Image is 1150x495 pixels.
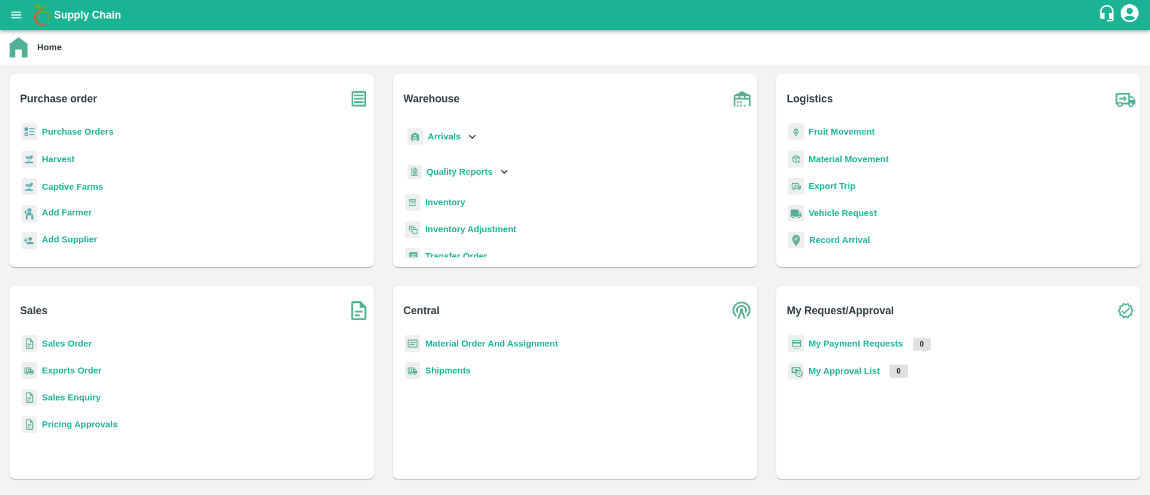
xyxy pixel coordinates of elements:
img: fruit [788,123,804,141]
img: sales [22,416,37,433]
a: Harvest [42,154,74,164]
img: whInventory [405,194,420,211]
img: farmer [22,205,37,223]
a: Record Arrival [809,235,870,245]
a: Material Movement [809,154,889,164]
p: 0 [889,365,908,378]
b: Supply Chain [54,9,121,21]
b: Add Farmer [42,208,92,217]
a: Export Trip [809,181,855,191]
img: logo [30,3,54,27]
b: Sales [20,302,48,319]
a: My Approval List [809,366,880,376]
img: approval [788,362,804,380]
img: qualityReport [407,165,422,180]
img: harvest [22,178,37,196]
img: whArrival [407,128,423,145]
div: Arrivals [405,123,479,150]
a: Supply Chain [54,7,1098,23]
img: warehouse [727,84,757,114]
b: Add Supplier [42,235,97,244]
img: material [788,150,804,168]
img: shipments [22,362,37,379]
img: inventory [405,221,420,238]
img: harvest [22,150,37,168]
p: 0 [913,338,931,351]
a: Sales Enquiry [42,393,101,402]
a: Captive Farms [42,182,103,192]
img: sales [22,335,37,353]
a: My Payment Requests [809,339,903,348]
img: home [10,37,28,57]
a: Inventory [425,198,465,207]
a: Pricing Approvals [42,420,117,429]
a: Sales Order [42,339,92,348]
button: open drawer [2,1,30,29]
img: recordArrival [788,232,804,248]
b: Arrivals [428,132,461,141]
div: customer-support [1098,4,1119,26]
b: Logistics [787,90,833,107]
img: truck [1110,84,1140,114]
a: Exports Order [42,366,102,375]
a: Transfer Order [425,251,487,261]
b: Quality Reports [426,167,493,177]
b: Warehouse [404,90,460,107]
img: sales [22,389,37,406]
a: Add Farmer [42,206,92,222]
a: Vehicle Request [809,208,877,218]
img: central [727,296,757,326]
div: account of current user [1119,2,1140,28]
img: soSales [344,296,374,326]
b: Central [404,302,440,319]
img: whTransfer [405,248,420,265]
a: Inventory Adjustment [425,224,516,234]
b: Purchase order [20,90,97,107]
img: check [1110,296,1140,326]
div: Quality Reports [405,160,511,184]
a: Add Supplier [42,233,97,249]
a: Shipments [425,366,471,375]
img: delivery [788,178,804,195]
a: Fruit Movement [809,127,875,136]
img: payment [788,335,804,353]
img: reciept [22,123,37,141]
img: purchase [344,84,374,114]
b: Home [37,42,62,52]
img: shipments [405,362,420,379]
img: vehicle [788,205,804,222]
img: supplier [22,232,37,250]
img: centralMaterial [405,335,420,353]
b: My Request/Approval [787,302,894,319]
a: Purchase Orders [42,127,114,136]
a: Material Order And Assignment [425,339,558,348]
